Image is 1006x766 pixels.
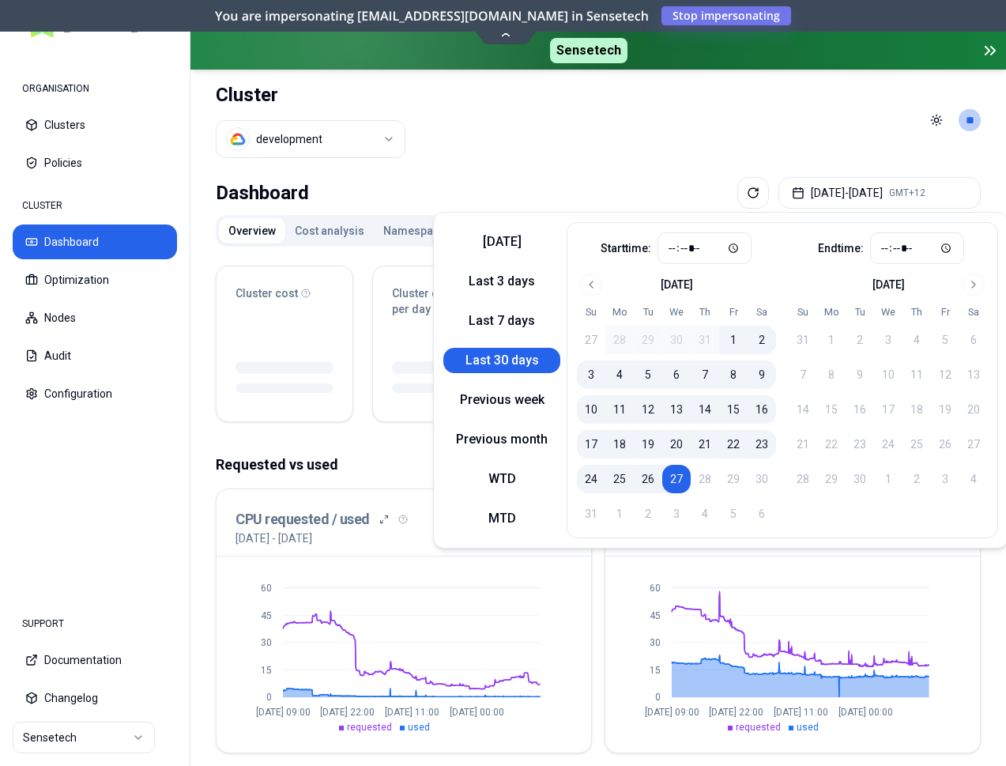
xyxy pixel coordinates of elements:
button: Optimization [13,262,177,297]
p: Requested vs used [216,454,981,476]
button: Go to next month [963,274,985,296]
button: Audit [13,338,177,373]
button: 10 [577,395,605,424]
label: Start time: [601,243,651,254]
button: 2 [748,326,776,354]
button: 15 [719,395,748,424]
tspan: 30 [261,637,272,648]
button: 29 [634,326,662,354]
button: Last 3 days [443,269,560,294]
button: Clusters [13,108,177,142]
tspan: 15 [261,665,272,676]
th: Thursday [691,305,719,319]
button: 11 [605,395,634,424]
button: Dashboard [13,225,177,259]
div: Dashboard [216,177,309,209]
button: 1 [719,326,748,354]
button: 16 [748,395,776,424]
tspan: [DATE] 09:00 [645,707,699,718]
div: Cluster cost [235,285,333,301]
button: Overview [219,218,285,243]
button: Configuration [13,376,177,411]
h1: Cluster [216,82,405,108]
button: 26 [634,465,662,493]
button: 13 [662,395,691,424]
tspan: 45 [261,610,272,621]
button: 25 [605,465,634,493]
p: [DATE] - [DATE] [235,530,312,546]
tspan: 30 [650,637,661,648]
button: Policies [13,145,177,180]
tspan: [DATE] 00:00 [450,707,504,718]
button: Namespaces [374,218,462,243]
label: End time: [818,243,864,254]
th: Saturday [959,305,988,319]
button: 7 [691,360,719,389]
button: 22 [719,430,748,458]
tspan: [DATE] 00:00 [838,707,893,718]
span: used [408,722,430,733]
th: Friday [931,305,959,319]
button: 28 [605,326,634,354]
button: 27 [577,326,605,354]
tspan: 45 [650,610,661,621]
th: Saturday [748,305,776,319]
button: [DATE] [443,229,560,255]
div: SUPPORT [13,608,177,640]
th: Tuesday [846,305,874,319]
span: Sensetech [550,38,627,63]
th: Sunday [577,305,605,319]
th: Thursday [902,305,931,319]
th: Friday [719,305,748,319]
span: requested [347,722,392,733]
th: Tuesday [634,305,662,319]
button: Last 7 days [443,308,560,334]
th: Wednesday [662,305,691,319]
tspan: 60 [261,583,272,594]
button: 20 [662,430,691,458]
button: Changelog [13,681,177,715]
tspan: [DATE] 22:00 [320,707,375,718]
button: Cost analysis [285,218,374,243]
th: Wednesday [874,305,902,319]
h3: CPU requested / used [235,508,370,530]
button: 12 [634,395,662,424]
button: 23 [748,430,776,458]
div: [DATE] [872,277,905,292]
span: used [797,722,819,733]
button: Previous month [443,427,560,452]
button: 9 [748,360,776,389]
button: 3 [577,360,605,389]
tspan: 0 [655,692,661,703]
tspan: 15 [650,665,661,676]
div: development [256,131,322,147]
button: 4 [605,360,634,389]
th: Monday [605,305,634,319]
img: gcp [230,131,246,147]
div: ORGANISATION [13,73,177,104]
button: [DATE]-[DATE]GMT+12 [778,177,981,209]
button: Nodes [13,300,177,335]
tspan: [DATE] 11:00 [774,707,828,718]
button: MTD [443,506,560,531]
button: 17 [577,430,605,458]
th: Sunday [789,305,817,319]
div: Cluster cost per day [392,285,490,317]
div: [DATE] [661,277,693,292]
button: Previous week [443,387,560,413]
th: Monday [817,305,846,319]
tspan: [DATE] 11:00 [385,707,439,718]
tspan: [DATE] 09:00 [256,707,311,718]
button: 6 [662,360,691,389]
button: 21 [691,430,719,458]
div: CLUSTER [13,190,177,221]
button: WTD [443,466,560,492]
button: 14 [691,395,719,424]
button: Go to previous month [580,274,602,296]
span: requested [736,722,781,733]
button: 27 [662,465,691,493]
tspan: 60 [650,583,661,594]
button: 8 [719,360,748,389]
button: 18 [605,430,634,458]
button: 30 [662,326,691,354]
